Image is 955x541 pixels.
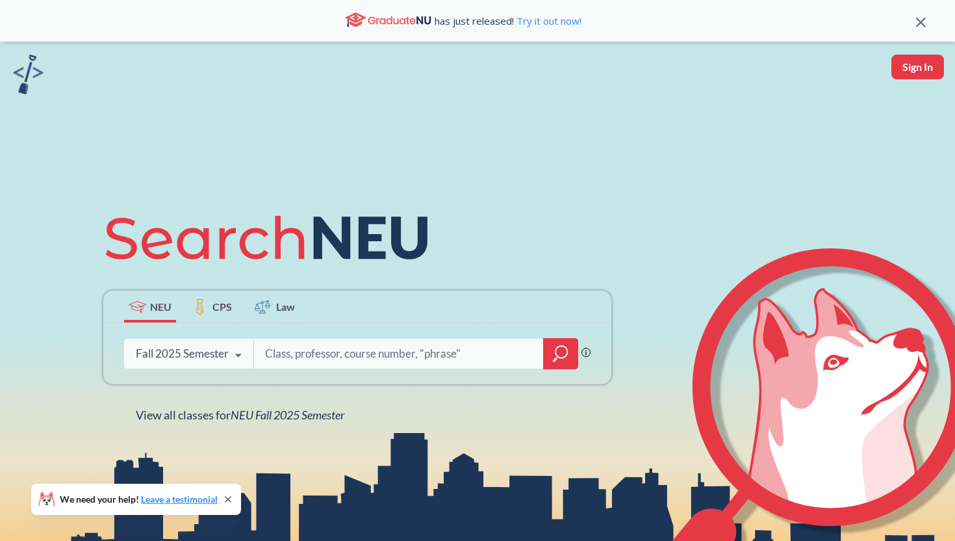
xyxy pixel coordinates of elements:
span: View all classes for [136,408,344,422]
span: has just released! [435,14,581,28]
span: CPS [212,299,232,314]
span: NEU [150,299,172,314]
a: Leave a testimonial [141,494,218,505]
svg: magnifying glass [553,345,568,363]
span: NEU Fall 2025 Semester [231,408,344,422]
div: Fall 2025 Semester [136,347,229,361]
input: Class, professor, course number, "phrase" [264,340,534,367]
button: Sign In [891,55,944,79]
a: Try it out now! [514,14,581,27]
div: magnifying glass [543,338,578,369]
img: sandbox logo [13,55,44,94]
span: We need your help! [60,495,218,504]
a: sandbox logo [13,55,44,98]
span: Law [276,299,295,314]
